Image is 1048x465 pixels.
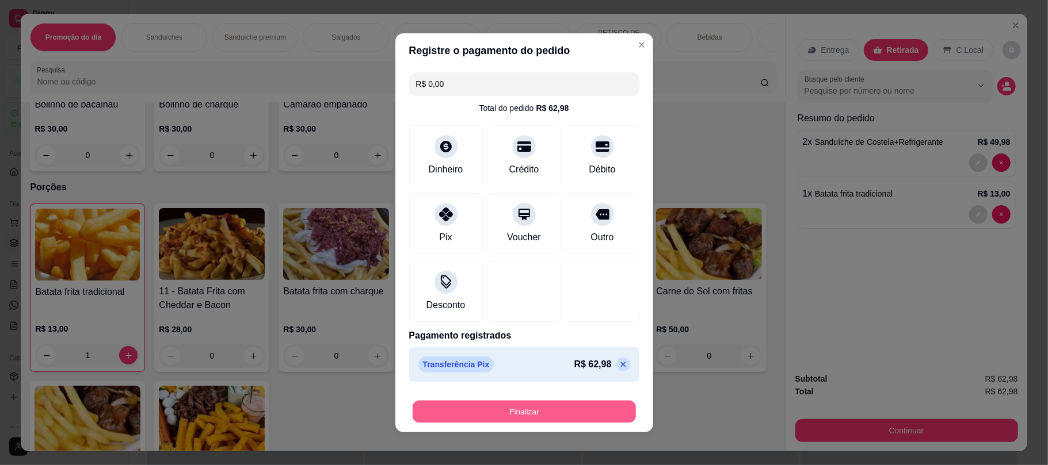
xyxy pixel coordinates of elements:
[509,163,539,176] div: Crédito
[426,298,466,312] div: Desconto
[429,163,463,176] div: Dinheiro
[632,36,651,54] button: Close
[418,356,494,372] p: Transferência Pix
[413,400,636,422] button: Finalizar
[395,33,653,68] header: Registre o pagamento do pedido
[439,230,452,244] div: Pix
[536,102,569,114] div: R$ 62,98
[574,358,612,371] p: R$ 62,98
[416,72,632,95] input: Ex.: hambúrguer de cordeiro
[589,163,615,176] div: Débito
[479,102,569,114] div: Total do pedido
[507,230,541,244] div: Voucher
[590,230,613,244] div: Outro
[409,329,639,343] p: Pagamento registrados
